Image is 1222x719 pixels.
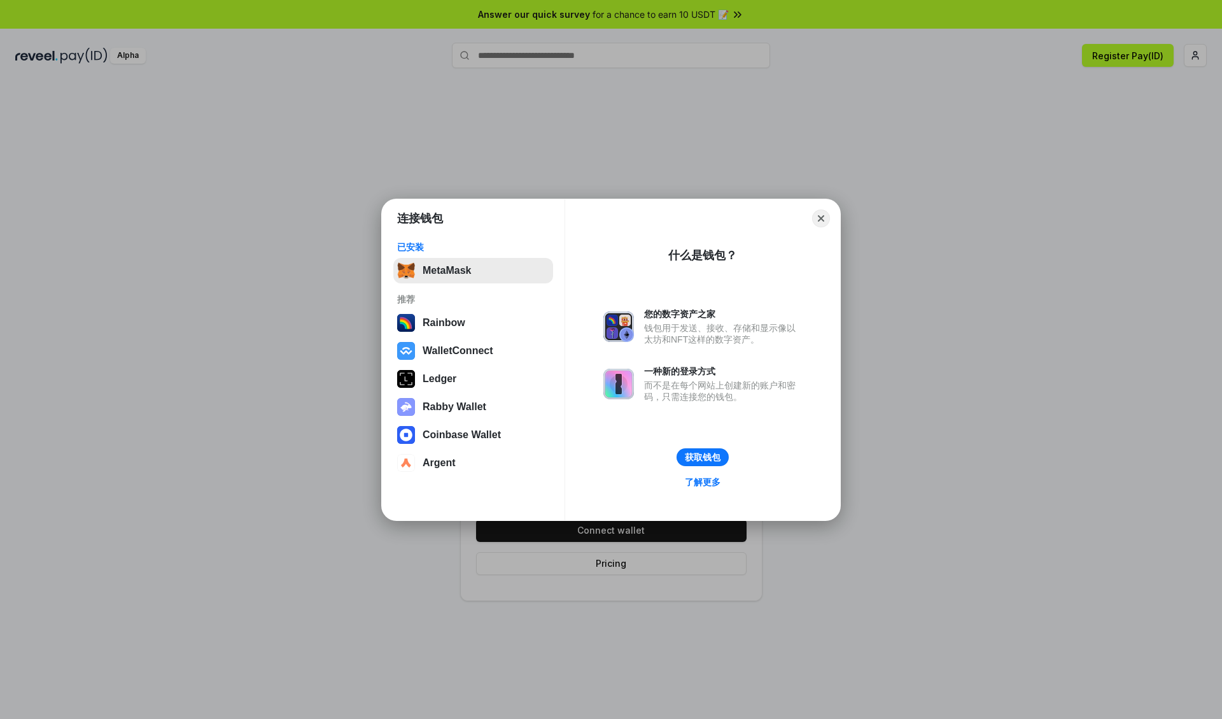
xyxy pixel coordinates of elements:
[603,369,634,399] img: svg+xml,%3Csvg%20xmlns%3D%22http%3A%2F%2Fwww.w3.org%2F2000%2Fsvg%22%20fill%3D%22none%22%20viewBox...
[397,426,415,444] img: svg+xml,%3Csvg%20width%3D%2228%22%20height%3D%2228%22%20viewBox%3D%220%200%2028%2028%22%20fill%3D...
[397,262,415,280] img: svg+xml,%3Csvg%20fill%3D%22none%22%20height%3D%2233%22%20viewBox%3D%220%200%2035%2033%22%20width%...
[668,248,737,263] div: 什么是钱包？
[397,342,415,360] img: svg+xml,%3Csvg%20width%3D%2228%22%20height%3D%2228%22%20viewBox%3D%220%200%2028%2028%22%20fill%3D...
[685,476,720,488] div: 了解更多
[397,398,415,416] img: svg+xml,%3Csvg%20xmlns%3D%22http%3A%2F%2Fwww.w3.org%2F2000%2Fsvg%22%20fill%3D%22none%22%20viewBox...
[393,422,553,448] button: Coinbase Wallet
[423,373,456,385] div: Ledger
[393,366,553,392] button: Ledger
[397,211,443,226] h1: 连接钱包
[644,308,802,320] div: 您的数字资产之家
[677,448,729,466] button: 获取钱包
[397,294,549,305] div: 推荐
[393,258,553,283] button: MetaMask
[423,457,456,469] div: Argent
[423,401,486,413] div: Rabby Wallet
[423,265,471,276] div: MetaMask
[393,394,553,420] button: Rabby Wallet
[397,314,415,332] img: svg+xml,%3Csvg%20width%3D%22120%22%20height%3D%22120%22%20viewBox%3D%220%200%20120%20120%22%20fil...
[644,366,802,377] div: 一种新的登录方式
[812,210,830,227] button: Close
[685,452,720,463] div: 获取钱包
[677,474,728,490] a: 了解更多
[423,317,465,329] div: Rainbow
[603,311,634,342] img: svg+xml,%3Csvg%20xmlns%3D%22http%3A%2F%2Fwww.w3.org%2F2000%2Fsvg%22%20fill%3D%22none%22%20viewBox...
[393,310,553,336] button: Rainbow
[423,345,493,357] div: WalletConnect
[393,450,553,476] button: Argent
[644,322,802,345] div: 钱包用于发送、接收、存储和显示像以太坊和NFT这样的数字资产。
[644,380,802,402] div: 而不是在每个网站上创建新的账户和密码，只需连接您的钱包。
[393,338,553,364] button: WalletConnect
[397,454,415,472] img: svg+xml,%3Csvg%20width%3D%2228%22%20height%3D%2228%22%20viewBox%3D%220%200%2028%2028%22%20fill%3D...
[397,241,549,253] div: 已安装
[397,370,415,388] img: svg+xml,%3Csvg%20xmlns%3D%22http%3A%2F%2Fwww.w3.org%2F2000%2Fsvg%22%20width%3D%2228%22%20height%3...
[423,429,501,441] div: Coinbase Wallet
